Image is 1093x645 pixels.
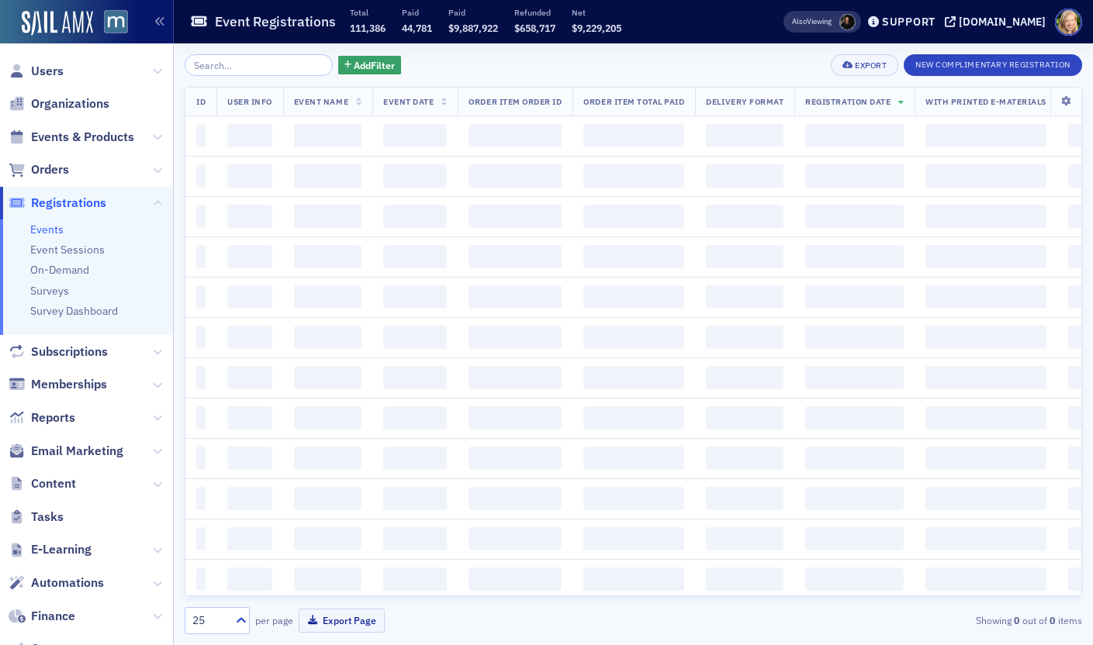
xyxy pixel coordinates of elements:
span: $9,887,922 [448,22,498,34]
span: Order Item Total Paid [583,96,684,107]
span: ‌ [294,366,361,389]
span: Content [31,475,76,492]
a: Users [9,63,64,80]
a: Event Sessions [30,243,105,257]
span: ‌ [227,164,272,188]
span: ‌ [805,447,904,470]
span: ‌ [196,285,206,309]
img: SailAMX [22,11,93,36]
span: ‌ [469,567,562,591]
a: Events & Products [9,129,134,146]
span: ‌ [383,124,447,147]
span: ‌ [925,205,1046,228]
button: AddFilter [338,56,402,75]
div: Also [792,16,807,26]
span: $9,229,205 [572,22,621,34]
div: 25 [192,612,227,629]
span: ‌ [294,527,361,550]
a: Finance [9,608,75,625]
span: ‌ [925,366,1046,389]
span: ‌ [294,567,361,591]
span: ‌ [583,245,684,268]
span: ‌ [805,245,904,268]
span: ‌ [469,487,562,510]
span: Order Item Order ID [469,96,562,107]
span: ‌ [706,164,783,188]
strong: 0 [1012,613,1022,627]
button: New Complimentary Registration [904,54,1082,76]
span: ‌ [196,527,206,550]
span: ‌ [925,245,1046,268]
span: ‌ [227,285,272,309]
a: Email Marketing [9,443,123,460]
span: ‌ [925,527,1046,550]
span: ID [196,96,206,107]
span: ‌ [227,527,272,550]
span: ‌ [227,487,272,510]
span: ‌ [294,205,361,228]
span: ‌ [383,527,447,550]
span: ‌ [706,366,783,389]
span: ‌ [383,326,447,349]
span: ‌ [383,447,447,470]
span: ‌ [925,567,1046,591]
span: ‌ [805,285,904,309]
a: Content [9,475,76,492]
div: Showing out of items [794,613,1082,627]
a: On-Demand [30,263,89,277]
span: ‌ [469,124,562,147]
span: ‌ [583,164,684,188]
span: ‌ [805,326,904,349]
span: 111,386 [350,22,386,34]
span: ‌ [294,124,361,147]
a: Survey Dashboard [30,304,118,318]
span: ‌ [383,285,447,309]
img: SailAMX [104,10,128,34]
span: ‌ [383,406,447,429]
span: ‌ [196,406,206,429]
span: Tasks [31,509,64,526]
h1: Event Registrations [215,12,336,31]
div: Support [882,15,936,29]
a: New Complimentary Registration [904,57,1082,71]
a: Reports [9,409,75,426]
span: Users [31,63,64,80]
span: Reports [31,409,75,426]
span: ‌ [227,205,272,228]
span: Automations [31,574,104,592]
span: ‌ [294,447,361,470]
span: Profile [1055,9,1082,36]
div: Export [855,61,887,70]
span: ‌ [706,124,783,147]
span: ‌ [227,447,272,470]
span: Memberships [31,376,107,393]
a: Registrations [9,195,106,212]
span: ‌ [196,567,206,591]
span: Event Name [294,96,348,107]
a: View Homepage [93,10,128,36]
span: ‌ [196,447,206,470]
span: Delivery Format [706,96,783,107]
span: ‌ [227,567,272,591]
span: ‌ [706,245,783,268]
span: ‌ [383,245,447,268]
span: ‌ [706,406,783,429]
span: ‌ [227,124,272,147]
span: ‌ [805,366,904,389]
span: ‌ [227,326,272,349]
p: Refunded [514,7,555,18]
p: Net [572,7,621,18]
a: Automations [9,574,104,592]
span: User Info [227,96,272,107]
span: ‌ [583,527,684,550]
span: ‌ [383,366,447,389]
span: ‌ [706,326,783,349]
span: ‌ [469,245,562,268]
input: Search… [185,54,333,76]
span: ‌ [706,447,783,470]
span: ‌ [383,164,447,188]
span: ‌ [805,487,904,510]
span: ‌ [294,406,361,429]
a: Events [30,222,64,236]
span: ‌ [583,124,684,147]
